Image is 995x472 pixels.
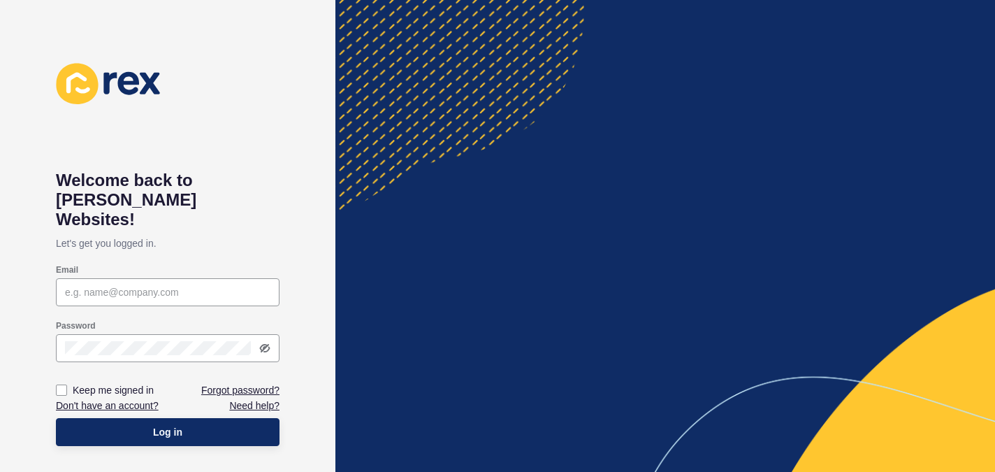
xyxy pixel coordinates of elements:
[56,399,159,413] a: Don't have an account?
[56,418,279,446] button: Log in
[56,229,279,257] p: Let's get you logged in.
[229,399,279,413] a: Need help?
[56,171,279,229] h1: Welcome back to [PERSON_NAME] Websites!
[73,383,154,397] label: Keep me signed in
[56,320,96,331] label: Password
[56,264,78,276] label: Email
[153,425,182,439] span: Log in
[65,285,270,299] input: e.g. name@company.com
[201,383,279,397] a: Forgot password?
